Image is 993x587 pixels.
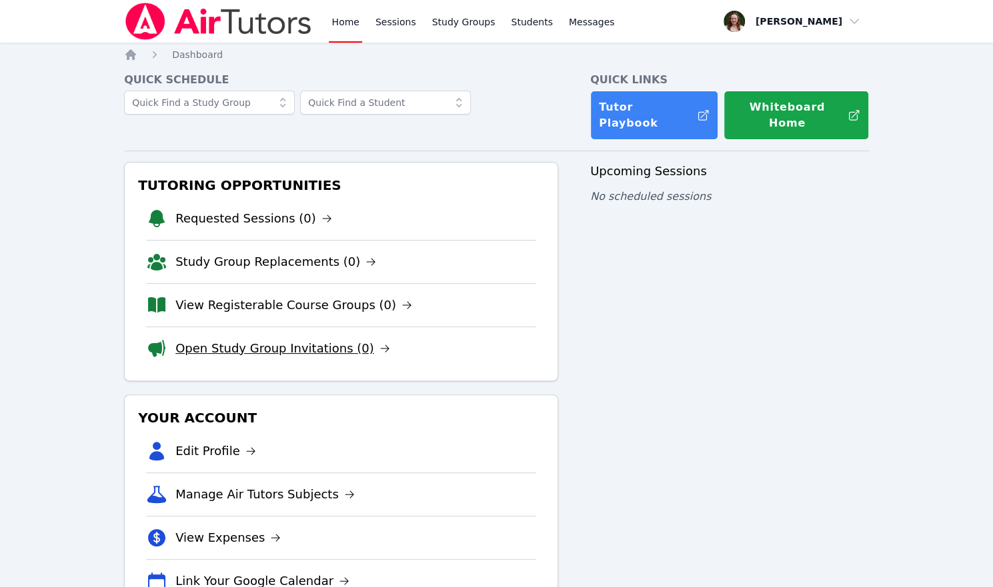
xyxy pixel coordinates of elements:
h3: Upcoming Sessions [590,162,869,181]
img: Air Tutors [124,3,313,40]
input: Quick Find a Study Group [124,91,295,115]
a: Tutor Playbook [590,91,718,140]
h3: Tutoring Opportunities [135,173,547,197]
span: Dashboard [172,49,223,60]
a: View Registerable Course Groups (0) [175,296,412,314]
nav: Breadcrumb [124,48,869,61]
button: Whiteboard Home [724,91,869,140]
h3: Your Account [135,406,547,430]
a: View Expenses [175,528,281,547]
span: No scheduled sessions [590,190,711,203]
a: Open Study Group Invitations (0) [175,339,390,358]
input: Quick Find a Student [300,91,471,115]
a: Study Group Replacements (0) [175,253,376,271]
h4: Quick Schedule [124,72,558,88]
a: Manage Air Tutors Subjects [175,485,355,504]
a: Edit Profile [175,442,256,460]
a: Requested Sessions (0) [175,209,332,228]
h4: Quick Links [590,72,869,88]
span: Messages [569,15,615,29]
a: Dashboard [172,48,223,61]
